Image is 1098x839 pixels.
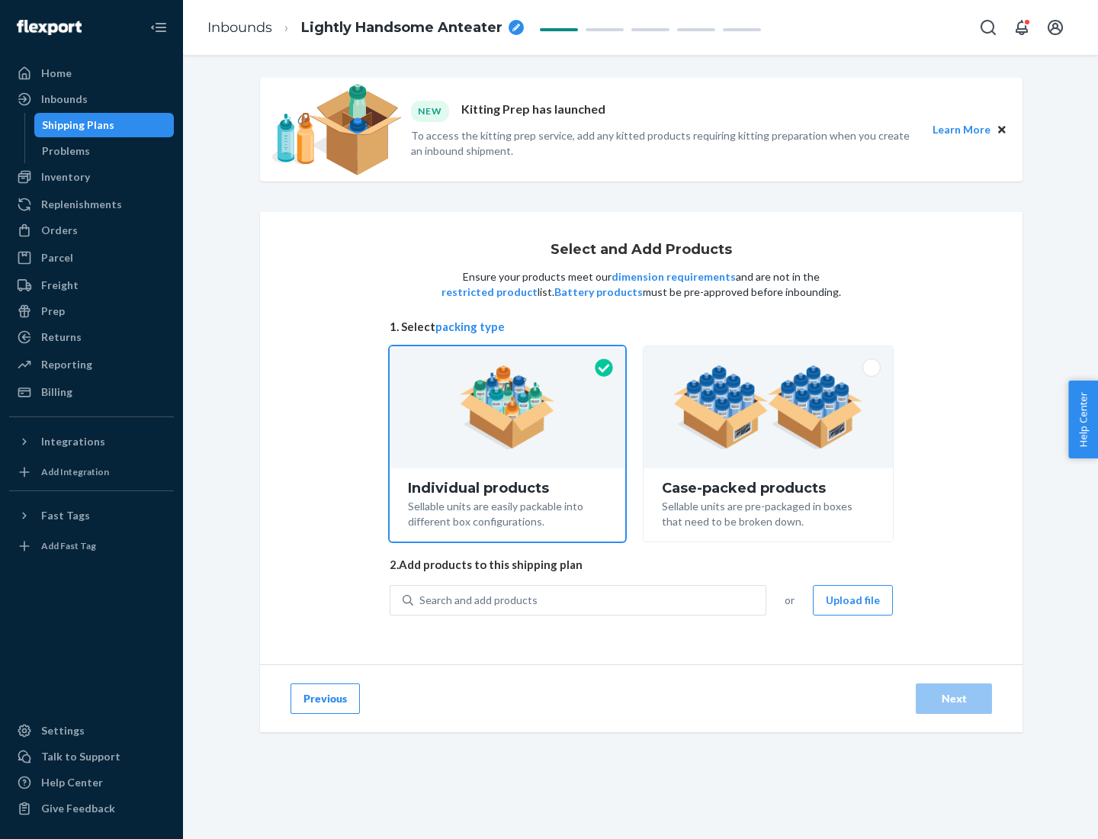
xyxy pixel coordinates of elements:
div: Fast Tags [41,508,90,523]
a: Returns [9,325,174,349]
div: Parcel [41,250,73,265]
div: Inventory [41,169,90,185]
a: Orders [9,218,174,243]
button: Upload file [813,585,893,616]
a: Billing [9,380,174,404]
a: Prep [9,299,174,323]
button: Open notifications [1006,12,1037,43]
div: Problems [42,143,90,159]
a: Add Integration [9,460,174,484]
p: To access the kitting prep service, add any kitted products requiring kitting preparation when yo... [411,128,919,159]
button: Learn More [933,121,990,138]
div: Search and add products [419,593,538,608]
button: Close [994,121,1010,138]
img: individual-pack.facf35554cb0f1810c75b2bd6df2d64e.png [460,365,555,449]
div: Give Feedback [41,801,115,816]
div: Inbounds [41,92,88,107]
div: Returns [41,329,82,345]
button: Integrations [9,429,174,454]
div: Shipping Plans [42,117,114,133]
div: Replenishments [41,197,122,212]
div: Billing [41,384,72,400]
ol: breadcrumbs [195,5,536,50]
div: Home [41,66,72,81]
div: Sellable units are pre-packaged in boxes that need to be broken down. [662,496,875,529]
button: Next [916,683,992,714]
div: Talk to Support [41,749,120,764]
button: Close Navigation [143,12,174,43]
div: Add Integration [41,465,109,478]
button: Help Center [1068,381,1098,458]
div: NEW [411,101,449,121]
a: Inventory [9,165,174,189]
a: Shipping Plans [34,113,175,137]
a: Replenishments [9,192,174,217]
a: Inbounds [9,87,174,111]
a: Freight [9,273,174,297]
button: Give Feedback [9,796,174,821]
a: Help Center [9,770,174,795]
div: Individual products [408,481,607,496]
h1: Select and Add Products [551,243,732,258]
span: Lightly Handsome Anteater [301,18,502,38]
div: Freight [41,278,79,293]
span: 1. Select [390,319,893,335]
img: case-pack.59cecea509d18c883b923b81aeac6d0b.png [673,365,863,449]
a: Home [9,61,174,85]
a: Settings [9,718,174,743]
button: Battery products [554,284,643,300]
div: Case-packed products [662,481,875,496]
a: Add Fast Tag [9,534,174,558]
span: or [785,593,795,608]
a: Reporting [9,352,174,377]
div: Prep [41,304,65,319]
div: Settings [41,723,85,738]
a: Parcel [9,246,174,270]
div: Sellable units are easily packable into different box configurations. [408,496,607,529]
div: Add Fast Tag [41,539,96,552]
button: packing type [435,319,505,335]
div: Reporting [41,357,92,372]
div: Help Center [41,775,103,790]
button: Fast Tags [9,503,174,528]
img: Flexport logo [17,20,82,35]
button: restricted product [441,284,538,300]
div: Integrations [41,434,105,449]
button: Open Search Box [973,12,1003,43]
p: Kitting Prep has launched [461,101,605,121]
p: Ensure your products meet our and are not in the list. must be pre-approved before inbounding. [440,269,843,300]
button: dimension requirements [612,269,736,284]
a: Talk to Support [9,744,174,769]
div: Next [929,691,979,706]
button: Previous [291,683,360,714]
a: Problems [34,139,175,163]
button: Open account menu [1040,12,1071,43]
a: Inbounds [207,19,272,36]
div: Orders [41,223,78,238]
span: 2. Add products to this shipping plan [390,557,893,573]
